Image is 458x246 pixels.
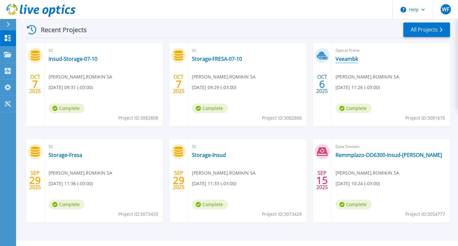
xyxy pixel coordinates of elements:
[405,114,445,122] span: Project ID: 3081670
[192,200,228,209] span: Complete
[49,200,85,209] span: Complete
[442,7,449,12] span: WF
[192,56,242,62] a: Storage-FRESA-07-10
[336,180,380,187] span: [DATE] 10:24 (-03:00)
[336,152,442,158] a: Remmplazo-DD6300-Insud-[PERSON_NAME]
[336,104,372,113] span: Complete
[29,169,41,192] div: SEP 2025
[192,143,302,150] span: SC
[262,211,302,218] span: Project ID: 3073429
[49,56,97,62] a: Insud-Storage-07-10
[176,81,182,87] span: 7
[192,104,228,113] span: Complete
[192,169,256,177] span: [PERSON_NAME] , ROMIKIN SA
[49,180,93,187] span: [DATE] 11:36 (-03:00)
[192,180,236,187] span: [DATE] 11:33 (-03:00)
[29,178,41,183] span: 29
[336,84,380,91] span: [DATE] 11:26 (-03:00)
[49,152,82,158] a: Storage-Fresa
[316,178,328,183] span: 15
[336,143,446,150] span: Data Domain
[192,73,256,80] span: [PERSON_NAME] , ROMIKIN SA
[316,169,328,192] div: SEP 2025
[336,200,372,209] span: Complete
[49,73,112,80] span: [PERSON_NAME] , ROMIKIN SA
[118,114,158,122] span: Project ID: 3082808
[49,84,93,91] span: [DATE] 09:31 (-03:00)
[49,169,112,177] span: [PERSON_NAME] , ROMIKIN SA
[336,169,399,177] span: [PERSON_NAME] , ROMIKIN SA
[192,47,302,54] span: SC
[49,47,159,54] span: SC
[192,84,236,91] span: [DATE] 09:29 (-03:00)
[49,104,85,113] span: Complete
[319,81,325,87] span: 6
[336,73,399,80] span: [PERSON_NAME] , ROMIKIN SA
[403,23,450,37] a: All Projects
[316,72,328,96] div: OCT 2025
[262,114,302,122] span: Project ID: 3082806
[336,56,358,62] a: Veeambk
[32,81,38,87] span: 7
[173,72,185,96] div: OCT 2025
[192,152,226,158] a: Storage-Insud
[49,143,159,150] span: SC
[405,211,445,218] span: Project ID: 3054777
[336,47,446,54] span: Optical Prime
[173,169,185,192] div: SEP 2025
[25,22,95,38] div: Recent Projects
[118,211,158,218] span: Project ID: 3073433
[29,72,41,96] div: OCT 2025
[173,178,184,183] span: 29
